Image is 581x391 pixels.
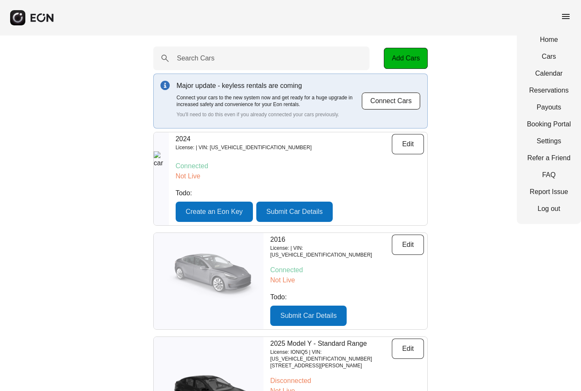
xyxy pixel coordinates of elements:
[527,204,571,214] a: Log out
[392,134,424,154] button: Edit
[270,349,392,362] p: License: IONIQ5 | VIN: [US_VEHICLE_IDENTIFICATION_NUMBER]
[384,48,428,69] button: Add Cars
[154,151,169,206] img: car
[270,245,392,258] p: License: | VIN: [US_VEHICLE_IDENTIFICATION_NUMBER]
[176,144,312,151] p: License: | VIN: [US_VEHICLE_IDENTIFICATION_NUMBER]
[176,202,253,222] button: Create an Eon Key
[527,68,571,79] a: Calendar
[270,376,424,386] p: Disconnected
[527,102,571,112] a: Payouts
[160,81,170,90] img: info
[270,275,424,285] p: Not Live
[270,292,424,302] p: Todo:
[154,254,263,309] img: car
[176,94,361,108] p: Connect your cars to the new system now and get ready for a huge upgrade in increased safety and ...
[527,153,571,163] a: Refer a Friend
[527,35,571,45] a: Home
[177,53,214,63] label: Search Cars
[527,170,571,180] a: FAQ
[176,188,424,198] p: Todo:
[176,171,424,181] p: Not Live
[361,92,421,110] button: Connect Cars
[270,339,392,349] p: 2025 Model Y - Standard Range
[270,265,424,275] p: Connected
[527,85,571,96] a: Reservations
[270,235,392,245] p: 2016
[256,202,333,222] button: Submit Car Details
[561,11,571,22] span: menu
[527,136,571,146] a: Settings
[176,81,361,91] p: Major update - keyless rentals are coming
[176,161,424,171] p: Connected
[527,52,571,62] a: Cars
[270,306,347,326] button: Submit Car Details
[270,362,392,369] p: [STREET_ADDRESS][PERSON_NAME]
[176,111,361,118] p: You'll need to do this even if you already connected your cars previously.
[176,134,312,144] p: 2024
[392,339,424,359] button: Edit
[392,235,424,255] button: Edit
[527,187,571,197] a: Report Issue
[527,119,571,129] a: Booking Portal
